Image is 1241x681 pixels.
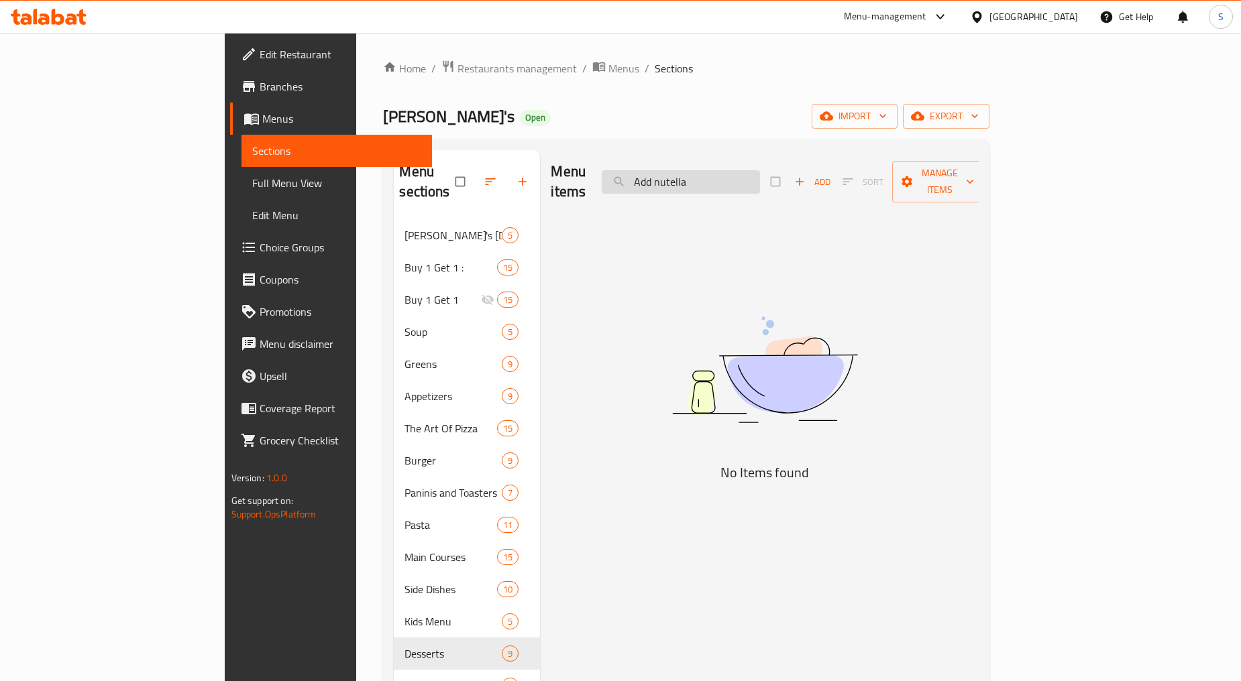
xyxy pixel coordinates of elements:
a: Full Menu View [241,167,432,199]
h5: No Items found [597,462,932,483]
span: Desserts [404,645,502,662]
a: Grocery Checklist [230,424,432,456]
div: items [502,388,519,404]
div: Pasta11 [394,509,540,541]
div: Desserts9 [394,637,540,670]
span: Full Menu View [252,175,421,191]
span: Promotions [260,304,421,320]
button: Add [791,172,834,192]
span: Appetizers [404,388,502,404]
span: Sections [252,143,421,159]
div: items [497,581,519,597]
span: Choice Groups [260,239,421,255]
span: export [914,108,979,125]
span: Get support on: [231,492,293,509]
span: 9 [502,358,518,371]
div: items [502,227,519,243]
div: Buy 1 Get 115 [394,284,540,316]
div: items [497,517,519,533]
div: Ted's Ramadan Creations [404,227,502,243]
span: Add [794,174,830,190]
div: [PERSON_NAME]'s [DATE] Creations5 [394,219,540,251]
span: Restaurants management [457,60,577,76]
span: The Art Of Pizza [404,420,497,436]
span: Sort items [834,172,892,192]
a: Upsell [230,360,432,392]
div: Burger [404,452,502,469]
span: Grocery Checklist [260,432,421,448]
a: Menus [230,103,432,135]
span: Greens [404,356,502,372]
div: Open [520,110,551,126]
li: / [645,60,649,76]
a: Branches [230,70,432,103]
span: S [1218,9,1224,24]
span: 5 [502,326,518,338]
a: Edit Restaurant [230,38,432,70]
div: items [502,356,519,372]
div: Kids Menu [404,613,502,629]
span: 15 [498,551,518,564]
a: Promotions [230,296,432,328]
span: Menu disclaimer [260,336,421,352]
div: [GEOGRAPHIC_DATA] [989,9,1078,24]
span: 9 [502,390,518,403]
div: The Art Of Pizza15 [394,412,540,444]
span: 9 [502,454,518,467]
div: items [502,613,519,629]
span: Add item [791,172,834,192]
span: Buy 1 Get 1 [404,292,481,308]
span: Edit Restaurant [260,46,421,62]
li: / [431,60,436,76]
div: items [497,549,519,565]
a: Support.OpsPlatform [231,505,317,523]
span: Sections [655,60,693,76]
span: Soup [404,324,502,340]
span: 1.0.0 [266,469,287,487]
span: Main Courses [404,549,497,565]
span: [PERSON_NAME]'s [383,101,515,131]
span: Paninis and Toasters [404,485,502,501]
div: Soup5 [394,316,540,348]
div: Side Dishes10 [394,573,540,605]
div: items [502,645,519,662]
div: Main Courses15 [394,541,540,573]
div: items [497,420,519,436]
span: Pasta [404,517,497,533]
span: Buy 1 Get 1 : [404,259,497,275]
span: 11 [498,519,518,532]
a: Restaurants management [441,60,577,77]
div: Menu-management [844,9,926,25]
li: / [582,60,587,76]
span: Open [520,112,551,123]
div: Burger9 [394,444,540,477]
a: Menu disclaimer [230,328,432,360]
span: Branches [260,78,421,95]
a: Choice Groups [230,231,432,263]
button: Manage items [892,161,987,202]
span: 5 [502,229,518,242]
span: [PERSON_NAME]'s [DATE] Creations [404,227,502,243]
span: Version: [231,469,264,487]
span: 7 [502,487,518,499]
div: items [502,452,519,469]
div: Kids Menu5 [394,605,540,637]
h2: Menu items [551,162,586,202]
span: 15 [498,261,518,274]
div: items [497,259,519,275]
span: 15 [498,422,518,435]
span: Menus [608,60,639,76]
a: Menus [592,60,639,77]
span: Select all sections [447,169,476,194]
button: Add section [508,167,540,196]
span: import [822,108,887,125]
span: Manage items [903,165,977,198]
a: Coverage Report [230,392,432,424]
span: 5 [502,615,518,628]
div: Buy 1 Get 1 :15 [394,251,540,284]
